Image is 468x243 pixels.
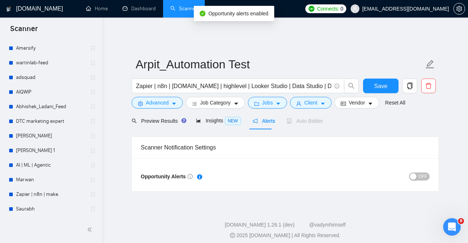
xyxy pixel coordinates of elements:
[403,79,417,93] button: copy
[16,187,86,202] a: Zapier | n8n | make.
[16,158,86,172] a: AI | ML | Agentic
[309,222,346,228] a: @vadymhimself
[230,233,235,238] span: copyright
[368,101,373,106] span: caret-down
[385,99,405,107] a: Reset All
[16,56,86,70] a: wartinlab-feed
[16,70,86,85] a: adsquad
[225,117,241,125] span: NEW
[16,143,86,158] a: [PERSON_NAME] 1
[425,60,435,69] span: edit
[16,172,86,187] a: Marwan
[170,5,197,12] a: searchScanner
[418,172,427,181] span: OFF
[253,118,275,124] span: Alerts
[403,83,417,89] span: copy
[16,202,86,216] a: Saurabh
[186,97,245,109] button: barsJob Categorycaret-down
[86,5,108,12] a: homeHome
[188,174,193,179] span: info-circle
[136,55,424,73] input: Scanner name...
[200,99,230,107] span: Job Category
[262,99,273,107] span: Jobs
[352,6,358,11] span: user
[136,81,331,91] input: Search Freelance Jobs...
[253,118,258,124] span: notification
[90,133,96,139] span: holder
[181,117,187,124] div: Tooltip anchor
[6,3,11,15] img: logo
[132,118,137,124] span: search
[344,79,359,93] button: search
[90,75,96,80] span: holder
[16,41,86,56] a: Amersify
[276,101,281,106] span: caret-down
[453,3,465,15] button: setting
[192,101,197,106] span: bars
[16,129,86,143] a: [PERSON_NAME]
[108,232,462,239] div: 2025 [DOMAIN_NAME] | All Rights Reserved.
[132,97,183,109] button: settingAdvancedcaret-down
[141,174,193,179] span: Opportunity Alerts
[122,5,156,12] a: dashboardDashboard
[349,99,365,107] span: Vendor
[90,60,96,66] span: holder
[374,81,387,91] span: Save
[90,206,96,212] span: holder
[200,11,205,16] span: check-circle
[340,5,343,13] span: 0
[287,118,323,124] span: Auto Bidder
[248,97,287,109] button: folderJobscaret-down
[90,45,96,51] span: holder
[443,218,461,236] iframe: Intercom live chat
[90,148,96,153] span: holder
[296,101,301,106] span: user
[196,118,241,124] span: Insights
[90,104,96,110] span: holder
[4,23,44,39] span: Scanner
[453,6,465,12] a: setting
[16,99,86,114] a: Abhishek_Ladani_Feed
[335,97,379,109] button: idcardVendorcaret-down
[196,174,203,180] div: Tooltip anchor
[309,6,314,12] img: upwork-logo.png
[290,97,332,109] button: userClientcaret-down
[335,84,339,88] span: info-circle
[422,83,435,89] span: delete
[344,83,358,89] span: search
[90,118,96,124] span: holder
[90,191,96,197] span: holder
[16,114,86,129] a: DTC marketing expert
[146,99,169,107] span: Advanced
[458,218,464,224] span: 8
[320,101,325,106] span: caret-down
[90,89,96,95] span: holder
[141,137,430,158] div: Scanner Notification Settings
[208,11,268,16] span: Opportunity alerts enabled
[196,118,201,123] span: area-chart
[132,118,184,124] span: Preview Results
[363,79,399,93] button: Save
[287,118,292,124] span: robot
[90,162,96,168] span: holder
[171,101,177,106] span: caret-down
[138,101,143,106] span: setting
[234,101,239,106] span: caret-down
[341,101,346,106] span: idcard
[225,222,295,228] a: [DOMAIN_NAME] 1.26.1 (dev)
[304,99,317,107] span: Client
[90,177,96,183] span: holder
[16,85,86,99] a: AIQWIP
[87,226,94,233] span: double-left
[317,5,339,13] span: Connects:
[254,101,259,106] span: folder
[421,79,436,93] button: delete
